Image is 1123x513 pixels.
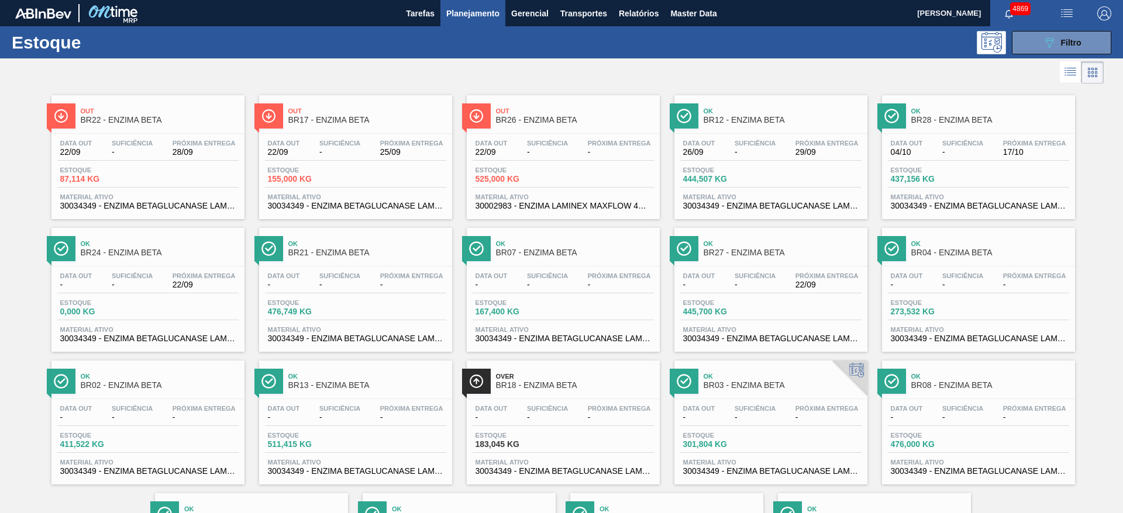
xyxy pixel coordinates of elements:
span: Ok [911,108,1069,115]
span: Suficiência [735,140,776,147]
span: Estoque [476,167,557,174]
span: - [476,280,508,289]
span: 273,532 KG [891,307,973,316]
span: - [891,413,923,422]
span: 26/09 [683,148,715,157]
span: 04/10 [891,148,923,157]
a: ÍconeOkBR02 - ENZIMA BETAData out-Suficiência-Próxima Entrega-Estoque411,522 KGMaterial ativo3003... [43,352,250,484]
span: Material ativo [60,193,236,200]
img: Ícone [884,374,899,389]
span: - [527,413,568,422]
span: Master Data [670,6,716,20]
img: TNhmsLtSVTkK8tSr43FrP2fwEKptu5GPRR3wAAAABJRU5ErkJggg== [15,8,71,19]
span: 30034349 - ENZIMA BETAGLUCANASE LAMINEX 5G [60,334,236,343]
a: ÍconeOkBR24 - ENZIMA BETAData out-Suficiência-Próxima Entrega22/09Estoque0,000 KGMaterial ativo30... [43,219,250,352]
span: - [735,413,776,422]
span: Suficiência [735,405,776,412]
span: - [891,280,923,289]
span: Material ativo [60,326,236,333]
span: - [173,413,236,422]
span: Próxima Entrega [588,272,651,279]
span: 445,700 KG [683,307,765,316]
span: BR21 - ENZIMA BETA [288,248,446,257]
span: Data out [60,405,92,412]
a: ÍconeOkBR08 - ENZIMA BETAData out-Suficiência-Próxima Entrega-Estoque476,000 KGMaterial ativo3003... [873,352,1081,484]
span: - [683,413,715,422]
span: Próxima Entrega [588,405,651,412]
span: Data out [268,405,300,412]
span: BR26 - ENZIMA BETA [496,116,654,124]
span: Estoque [891,299,973,306]
span: Data out [683,140,715,147]
span: Material ativo [268,193,443,200]
span: 87,114 KG [60,175,142,183]
a: ÍconeOkBR21 - ENZIMA BETAData out-Suficiência-Próxima Entrega-Estoque476,749 KGMaterial ativo3003... [250,219,458,352]
span: 525,000 KG [476,175,557,183]
span: - [476,413,508,422]
span: 30034349 - ENZIMA BETAGLUCANASE LAMINEX 5G [891,202,1066,210]
span: Data out [476,405,508,412]
span: Ok [704,240,862,247]
span: Data out [891,140,923,147]
span: Suficiência [112,140,153,147]
span: Estoque [60,299,142,306]
a: ÍconeOkBR04 - ENZIMA BETAData out-Suficiência-Próxima Entrega-Estoque273,532 KGMaterial ativo3003... [873,219,1081,352]
span: Estoque [268,432,350,439]
span: - [60,413,92,422]
span: - [735,148,776,157]
span: - [319,148,360,157]
span: - [942,280,983,289]
span: Ok [704,373,862,380]
span: Out [81,108,239,115]
span: Ok [184,505,342,512]
span: Data out [60,140,92,147]
div: Visão em Cards [1081,61,1104,84]
span: Ok [288,373,446,380]
span: 0,000 KG [60,307,142,316]
span: 476,749 KG [268,307,350,316]
span: Estoque [268,299,350,306]
span: 22/09 [268,148,300,157]
span: Suficiência [319,405,360,412]
span: Próxima Entrega [795,405,859,412]
span: 29/09 [795,148,859,157]
span: BR18 - ENZIMA BETA [496,381,654,390]
span: Filtro [1061,38,1081,47]
a: ÍconeOkBR27 - ENZIMA BETAData out-Suficiência-Próxima Entrega22/09Estoque445,700 KGMaterial ativo... [666,219,873,352]
span: Data out [683,272,715,279]
span: - [795,413,859,422]
a: ÍconeOkBR28 - ENZIMA BETAData out04/10Suficiência-Próxima Entrega17/10Estoque437,156 KGMaterial a... [873,86,1081,219]
span: Out [496,108,654,115]
span: 511,415 KG [268,440,350,449]
h1: Estoque [12,36,187,49]
span: 301,804 KG [683,440,765,449]
img: Ícone [677,241,691,256]
span: - [112,148,153,157]
span: Suficiência [735,272,776,279]
span: 30034349 - ENZIMA BETAGLUCANASE LAMINEX 5G [60,467,236,476]
span: 437,156 KG [891,175,973,183]
img: Ícone [261,241,276,256]
span: Transportes [560,6,607,20]
span: Estoque [683,167,765,174]
span: - [380,413,443,422]
span: - [1003,413,1066,422]
span: 167,400 KG [476,307,557,316]
span: Material ativo [683,459,859,466]
span: Suficiência [942,272,983,279]
span: - [942,148,983,157]
span: Suficiência [942,140,983,147]
a: ÍconeOutBR17 - ENZIMA BETAData out22/09Suficiência-Próxima Entrega25/09Estoque155,000 KGMaterial ... [250,86,458,219]
span: - [588,413,651,422]
img: Ícone [261,374,276,389]
span: 411,522 KG [60,440,142,449]
img: Ícone [469,109,484,123]
span: Próxima Entrega [173,272,236,279]
img: Ícone [54,109,68,123]
span: Próxima Entrega [380,272,443,279]
span: Estoque [683,299,765,306]
span: Ok [81,240,239,247]
span: BR04 - ENZIMA BETA [911,248,1069,257]
span: - [112,413,153,422]
span: Data out [476,272,508,279]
